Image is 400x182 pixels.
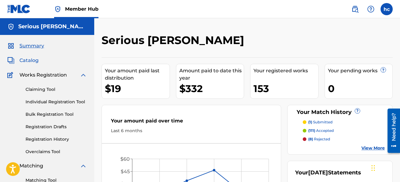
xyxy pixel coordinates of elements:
[381,3,393,15] div: User Menu
[111,128,272,134] div: Last 6 months
[18,23,87,30] h5: Serious Gambino
[102,33,247,47] h2: Serious [PERSON_NAME]
[308,128,315,133] span: (111)
[308,136,330,142] p: rejected
[367,5,374,13] img: help
[26,149,87,155] a: Overclaims Tool
[7,57,15,64] img: Catalog
[111,117,272,128] div: Your amount paid over time
[370,153,400,182] iframe: Chat Widget
[365,3,377,15] div: Help
[7,162,15,170] img: Matching
[308,137,313,141] span: (8)
[26,86,87,93] a: Claiming Tool
[303,119,385,125] a: (1) submitted
[253,67,318,74] div: Your registered works
[328,82,393,95] div: 0
[19,162,43,170] span: Matching
[295,108,385,116] div: Your Match History
[308,169,328,176] span: [DATE]
[105,67,170,82] div: Your amount paid last distribution
[7,42,15,50] img: Summary
[19,42,44,50] span: Summary
[371,159,375,177] div: Drag
[105,82,170,95] div: $19
[381,67,386,72] span: ?
[54,5,61,13] img: Top Rightsholder
[308,120,312,124] span: (1)
[351,5,359,13] img: search
[80,71,87,79] img: expand
[303,136,385,142] a: (8) rejected
[26,136,87,143] a: Registration History
[7,57,39,64] a: CatalogCatalog
[355,108,360,113] span: ?
[65,5,98,12] span: Member Hub
[26,111,87,118] a: Bulk Registration Tool
[120,156,130,162] tspan: $60
[19,57,39,64] span: Catalog
[361,145,385,151] a: View More
[308,128,334,133] p: accepted
[26,124,87,130] a: Registration Drafts
[7,71,15,79] img: Works Registration
[383,106,400,155] iframe: Resource Center
[80,162,87,170] img: expand
[303,128,385,133] a: (111) accepted
[7,42,44,50] a: SummarySummary
[308,119,333,125] p: submitted
[121,169,130,174] tspan: $45
[328,67,393,74] div: Your pending works
[295,169,361,177] div: Your Statements
[26,99,87,105] a: Individual Registration Tool
[349,3,361,15] a: Public Search
[7,23,15,30] img: Accounts
[7,5,31,13] img: MLC Logo
[179,82,244,95] div: $332
[179,67,244,82] div: Amount paid to date this year
[19,71,67,79] span: Works Registration
[253,82,318,95] div: 153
